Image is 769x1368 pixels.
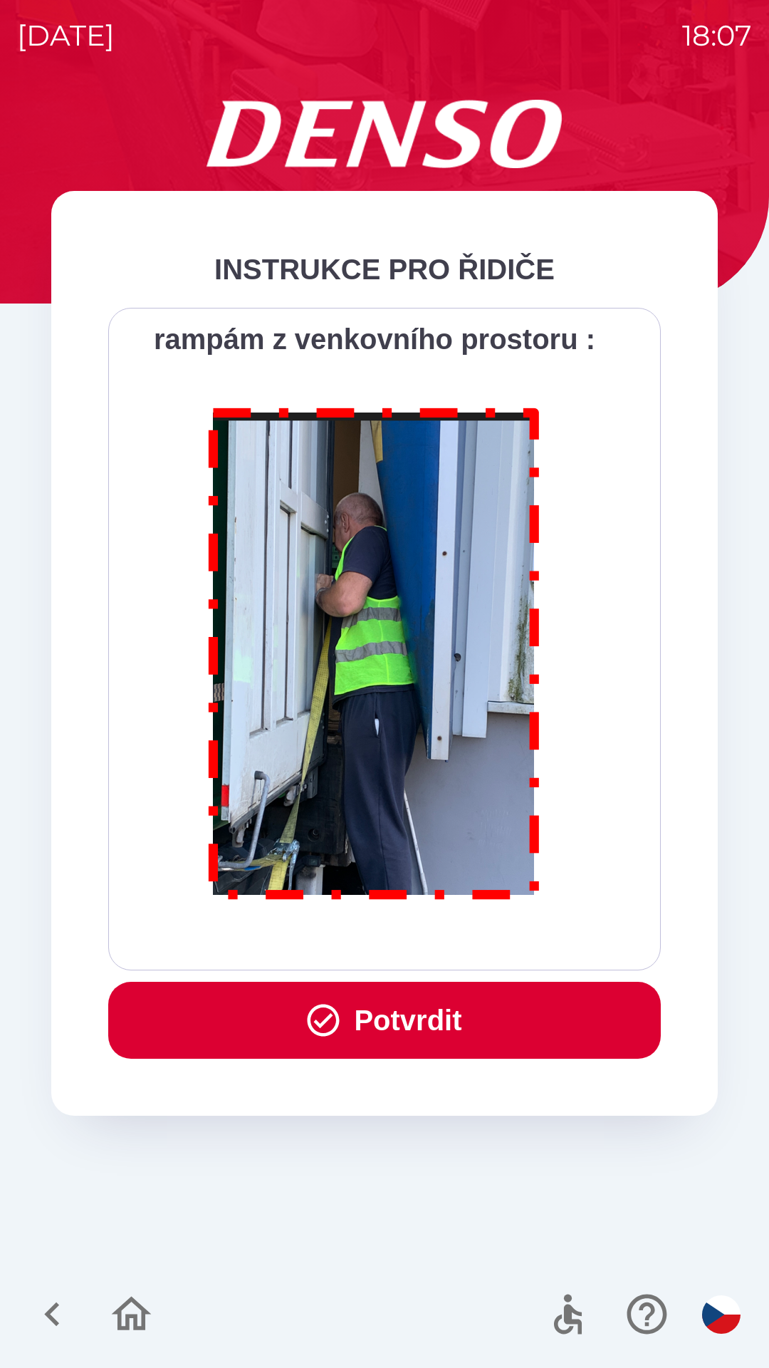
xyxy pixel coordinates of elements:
[17,14,115,57] p: [DATE]
[702,1295,741,1334] img: cs flag
[682,14,752,57] p: 18:07
[51,100,718,168] img: Logo
[108,982,661,1059] button: Potvrdit
[108,248,661,291] div: INSTRUKCE PRO ŘIDIČE
[192,389,557,913] img: M8MNayrTL6gAAAABJRU5ErkJggg==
